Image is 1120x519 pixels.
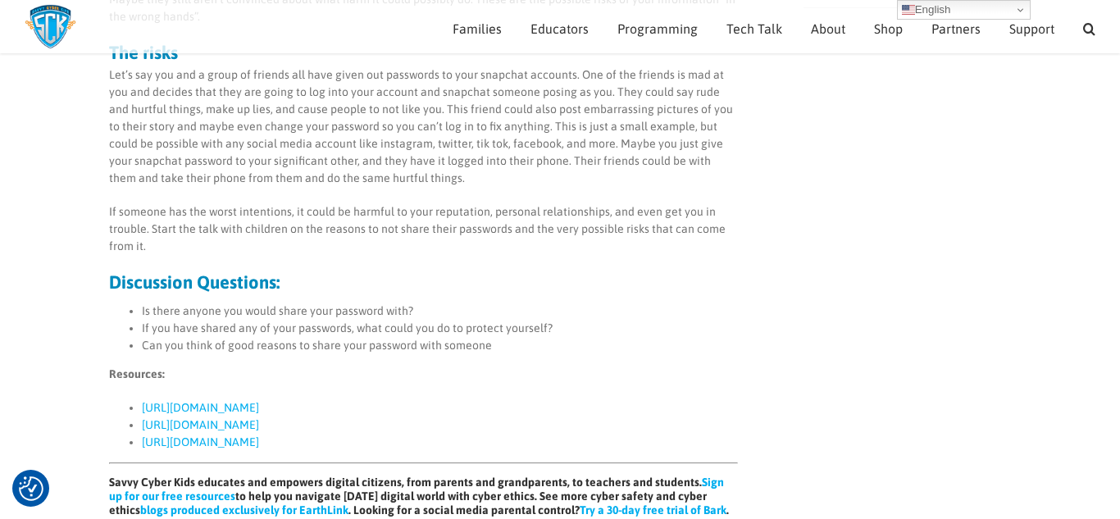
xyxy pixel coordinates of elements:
[142,337,738,354] li: Can you think of good reasons to share your password with someone
[142,435,259,448] a: [URL][DOMAIN_NAME]
[19,476,43,501] button: Consent Preferences
[142,303,738,320] li: Is there anyone you would share your password with?
[530,22,589,35] span: Educators
[142,401,259,414] a: [URL][DOMAIN_NAME]
[109,476,724,503] a: Sign up for our free resources
[902,3,915,16] img: en
[931,22,981,35] span: Partners
[142,320,738,337] li: If you have shared any of your passwords, what could you do to protect yourself?
[109,367,165,380] strong: Resources:
[25,4,76,49] img: Savvy Cyber Kids Logo
[617,22,698,35] span: Programming
[811,22,845,35] span: About
[140,503,348,517] a: blogs produced exclusively for EarthLink
[109,203,738,255] p: If someone has the worst intentions, it could be harmful to your reputation, personal relationshi...
[142,418,259,431] a: [URL][DOMAIN_NAME]
[19,476,43,501] img: Revisit consent button
[109,66,738,187] p: Let’s say you and a group of friends all have given out passwords to your snapchat accounts. One ...
[580,503,726,517] a: Try a 30-day free trial of Bark
[109,271,280,293] strong: Discussion Questions:
[874,22,903,35] span: Shop
[1009,22,1054,35] span: Support
[726,22,782,35] span: Tech Talk
[453,22,502,35] span: Families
